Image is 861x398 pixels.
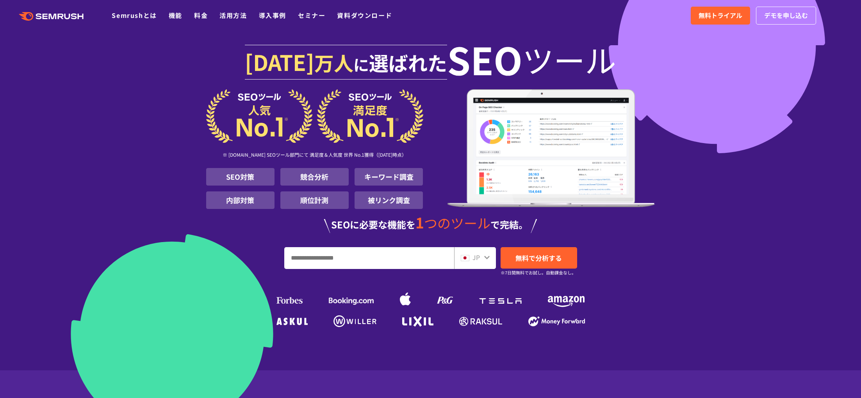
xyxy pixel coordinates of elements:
a: 無料トライアル [691,7,750,25]
a: 導入事例 [259,11,286,20]
span: デモを申し込む [764,11,808,21]
span: つのツール [424,213,490,232]
a: 料金 [194,11,208,20]
span: SEO [447,44,522,75]
li: 順位計測 [280,191,349,209]
a: Semrushとは [112,11,157,20]
div: SEOに必要な機能を [206,215,655,233]
span: で完結。 [490,218,528,231]
a: 資料ダウンロード [337,11,392,20]
a: セミナー [298,11,325,20]
span: ツール [522,44,616,75]
span: 万人 [314,48,353,76]
input: URL、キーワードを入力してください [285,248,454,269]
a: 機能 [169,11,182,20]
span: に [353,53,369,76]
li: 被リンク調査 [355,191,423,209]
a: デモを申し込む [756,7,816,25]
span: 選ばれた [369,48,447,76]
span: 無料トライアル [699,11,742,21]
span: 1 [415,212,424,233]
div: ※ [DOMAIN_NAME] SEOツール部門にて 満足度＆人気度 世界 No.1獲得（[DATE]時点） [206,143,423,168]
span: 無料で分析する [515,253,562,263]
li: SEO対策 [206,168,275,186]
span: [DATE] [245,46,314,77]
a: 活用方法 [219,11,247,20]
li: 競合分析 [280,168,349,186]
li: キーワード調査 [355,168,423,186]
li: 内部対策 [206,191,275,209]
span: JP [472,253,480,262]
small: ※7日間無料でお試し。自動課金なし。 [501,269,576,276]
a: 無料で分析する [501,247,577,269]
